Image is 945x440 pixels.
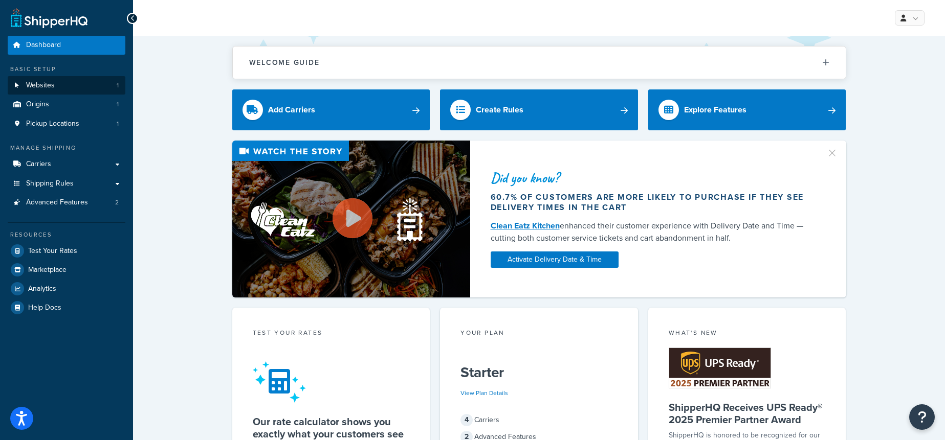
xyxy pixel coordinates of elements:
div: 60.7% of customers are more likely to purchase if they see delivery times in the cart [491,192,814,213]
img: Video thumbnail [232,141,470,297]
a: Carriers [8,155,125,174]
div: Carriers [460,413,618,427]
div: Resources [8,230,125,239]
a: Pickup Locations1 [8,114,125,133]
div: Test your rates [253,328,410,340]
div: Basic Setup [8,65,125,74]
a: View Plan Details [460,388,508,398]
h5: Starter [460,364,618,381]
a: Dashboard [8,36,125,55]
span: Origins [26,100,49,109]
a: Marketplace [8,261,125,279]
span: 4 [460,414,473,426]
a: Analytics [8,280,125,298]
span: Dashboard [26,41,61,50]
a: Shipping Rules [8,174,125,193]
span: Shipping Rules [26,179,74,188]
a: Websites1 [8,76,125,95]
li: Advanced Features [8,193,125,212]
span: Marketplace [28,266,67,274]
a: Explore Features [648,89,846,130]
span: Help Docs [28,304,61,312]
h5: Our rate calculator shows you exactly what your customers see [253,415,410,440]
span: 1 [117,100,119,109]
li: Origins [8,95,125,114]
span: Test Your Rates [28,247,77,256]
div: Your Plan [460,328,618,340]
a: Clean Eatz Kitchen [491,220,560,231]
li: Websites [8,76,125,95]
div: Did you know? [491,171,814,185]
div: Explore Features [684,103,746,117]
a: Create Rules [440,89,638,130]
span: 1 [117,81,119,90]
span: 2 [115,198,119,207]
div: What's New [669,328,826,340]
span: 1 [117,120,119,128]
h5: ShipperHQ Receives UPS Ready® 2025 Premier Partner Award [669,401,826,426]
button: Open Resource Center [909,404,935,430]
div: Add Carriers [268,103,315,117]
a: Advanced Features2 [8,193,125,212]
a: Origins1 [8,95,125,114]
button: Welcome Guide [233,47,846,79]
span: Carriers [26,160,51,169]
span: Pickup Locations [26,120,79,128]
a: Test Your Rates [8,242,125,260]
div: Create Rules [476,103,523,117]
a: Activate Delivery Date & Time [491,251,619,268]
h2: Welcome Guide [249,59,320,66]
li: Pickup Locations [8,114,125,133]
span: Advanced Features [26,198,88,207]
span: Websites [26,81,55,90]
a: Add Carriers [232,89,430,130]
span: Analytics [28,285,56,293]
a: Help Docs [8,298,125,317]
div: enhanced their customer experience with Delivery Date and Time — cutting both customer service ti... [491,220,814,244]
div: Manage Shipping [8,144,125,152]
